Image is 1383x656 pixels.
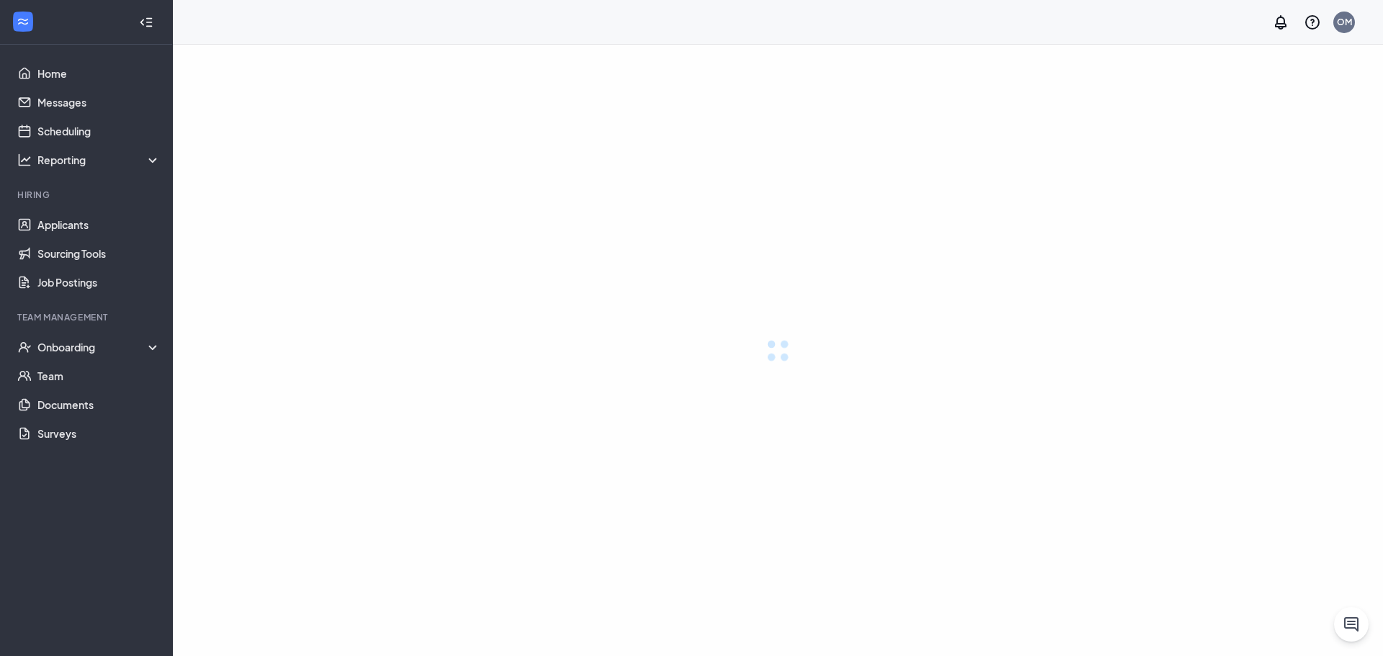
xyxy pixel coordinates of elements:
[17,189,158,201] div: Hiring
[139,15,153,30] svg: Collapse
[1334,607,1369,642] button: ChatActive
[37,210,161,239] a: Applicants
[17,311,158,323] div: Team Management
[37,268,161,297] a: Job Postings
[17,340,32,354] svg: UserCheck
[37,153,161,167] div: Reporting
[37,361,161,390] a: Team
[16,14,30,29] svg: WorkstreamLogo
[37,419,161,448] a: Surveys
[17,153,32,167] svg: Analysis
[37,340,161,354] div: Onboarding
[37,390,161,419] a: Documents
[37,117,161,145] a: Scheduling
[1304,14,1321,31] svg: QuestionInfo
[37,88,161,117] a: Messages
[1272,14,1289,31] svg: Notifications
[37,59,161,88] a: Home
[37,239,161,268] a: Sourcing Tools
[1337,16,1352,28] div: OM
[1343,616,1360,633] svg: ChatActive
